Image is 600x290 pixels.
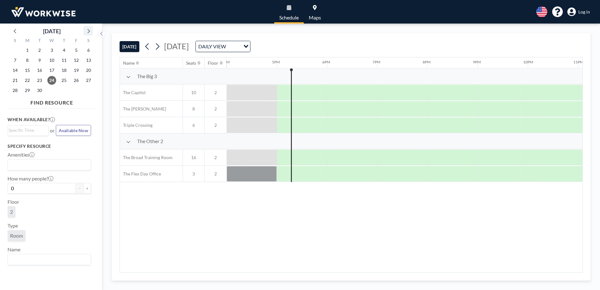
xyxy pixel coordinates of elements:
span: DAILY VIEW [197,42,227,51]
span: Schedule [279,15,299,20]
div: Search for option [196,41,250,52]
span: Tuesday, September 23, 2025 [35,76,44,85]
img: organization-logo [10,6,77,18]
div: 9PM [473,60,481,64]
span: 16 [183,155,204,160]
span: Room [10,233,23,239]
span: Thursday, September 11, 2025 [60,56,68,65]
span: Friday, September 12, 2025 [72,56,81,65]
span: The Broad Training Room [120,155,173,160]
div: S [82,37,94,45]
h4: FIND RESOURCE [8,97,96,106]
span: Friday, September 26, 2025 [72,76,81,85]
input: Search for option [228,42,240,51]
span: 10 [183,90,204,95]
label: Amenities [8,152,35,158]
a: Log in [567,8,590,16]
label: Floor [8,199,19,205]
h3: Specify resource [8,143,91,149]
span: Saturday, September 13, 2025 [84,56,93,65]
span: Sunday, September 14, 2025 [11,66,19,75]
span: 2 [10,209,13,215]
div: 7PM [372,60,380,64]
span: The [PERSON_NAME] [120,106,166,112]
span: Triple Crossing [120,122,153,128]
span: Tuesday, September 2, 2025 [35,46,44,55]
div: 8PM [423,60,431,64]
div: Name [123,60,135,66]
span: Friday, September 19, 2025 [72,66,81,75]
span: Log in [578,9,590,15]
div: 10PM [523,60,533,64]
label: Name [8,246,20,253]
input: Search for option [8,127,45,134]
span: 3 [183,171,204,177]
span: 8 [183,106,204,112]
div: T [34,37,46,45]
span: 2 [205,106,227,112]
div: W [46,37,58,45]
div: T [58,37,70,45]
span: The Other 2 [137,138,163,144]
span: The Capitol [120,90,146,95]
span: Saturday, September 27, 2025 [84,76,93,85]
label: How many people? [8,175,53,182]
span: Maps [309,15,321,20]
span: Wednesday, September 3, 2025 [47,46,56,55]
span: The Big 3 [137,73,157,79]
span: Monday, September 8, 2025 [23,56,32,65]
button: + [83,183,91,194]
span: Thursday, September 25, 2025 [60,76,68,85]
div: 11PM [573,60,583,64]
span: Thursday, September 18, 2025 [60,66,68,75]
span: Wednesday, September 24, 2025 [47,76,56,85]
input: Search for option [8,161,87,169]
span: Thursday, September 4, 2025 [60,46,68,55]
div: 5PM [272,60,280,64]
span: Available Now [59,128,88,133]
label: Type [8,223,18,229]
span: 2 [205,90,227,95]
span: Sunday, September 7, 2025 [11,56,19,65]
span: 2 [205,155,227,160]
span: 2 [205,171,227,177]
span: Friday, September 5, 2025 [72,46,81,55]
div: F [70,37,82,45]
div: [DATE] [43,27,61,35]
div: Floor [208,60,218,66]
span: Tuesday, September 9, 2025 [35,56,44,65]
span: Saturday, September 20, 2025 [84,66,93,75]
span: or [50,127,55,134]
span: Sunday, September 28, 2025 [11,86,19,95]
span: 6 [183,122,204,128]
div: 6PM [322,60,330,64]
span: Monday, September 22, 2025 [23,76,32,85]
div: Search for option [8,126,48,135]
button: Available Now [56,125,91,136]
span: Monday, September 15, 2025 [23,66,32,75]
span: Tuesday, September 16, 2025 [35,66,44,75]
span: 2 [205,122,227,128]
span: Monday, September 1, 2025 [23,46,32,55]
span: Sunday, September 21, 2025 [11,76,19,85]
button: - [76,183,83,194]
span: Wednesday, September 17, 2025 [47,66,56,75]
span: Saturday, September 6, 2025 [84,46,93,55]
div: S [9,37,21,45]
button: [DATE] [120,41,139,52]
span: Wednesday, September 10, 2025 [47,56,56,65]
input: Search for option [8,255,87,264]
span: Monday, September 29, 2025 [23,86,32,95]
span: [DATE] [164,41,189,51]
div: M [21,37,34,45]
div: Search for option [8,159,91,170]
div: Seats [186,60,196,66]
span: The Flex Day Office [120,171,161,177]
span: Tuesday, September 30, 2025 [35,86,44,95]
div: Search for option [8,254,91,265]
